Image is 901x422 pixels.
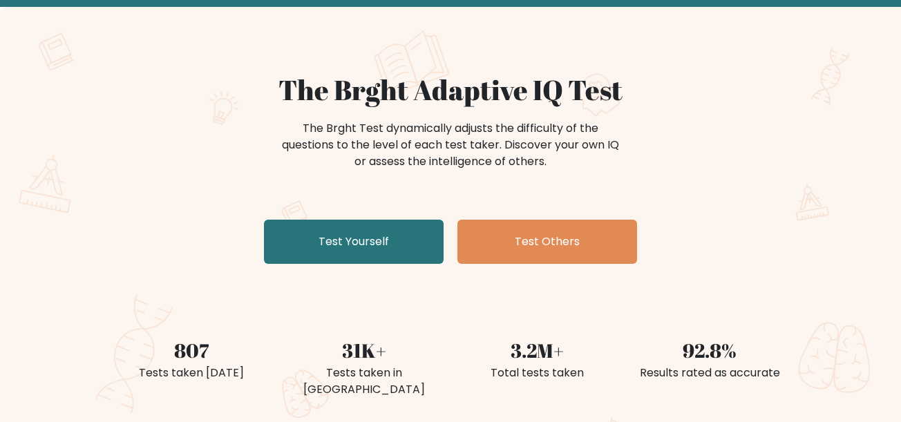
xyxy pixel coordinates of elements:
[632,365,788,381] div: Results rated as accurate
[278,120,623,170] div: The Brght Test dynamically adjusts the difficulty of the questions to the level of each test take...
[459,336,615,365] div: 3.2M+
[632,336,788,365] div: 92.8%
[113,365,269,381] div: Tests taken [DATE]
[457,220,637,264] a: Test Others
[286,336,442,365] div: 31K+
[286,365,442,398] div: Tests taken in [GEOGRAPHIC_DATA]
[113,73,788,106] h1: The Brght Adaptive IQ Test
[459,365,615,381] div: Total tests taken
[113,336,269,365] div: 807
[264,220,444,264] a: Test Yourself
